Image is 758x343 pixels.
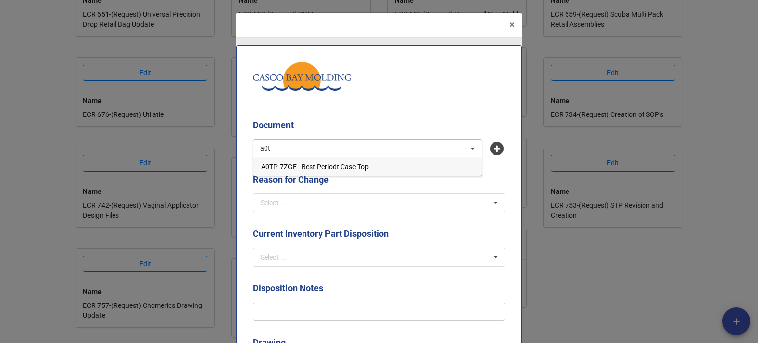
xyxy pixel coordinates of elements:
[261,163,369,171] span: A0TP-7ZGE - Best Periodt Case Top
[509,19,515,31] span: ×
[253,118,294,132] label: Document
[253,173,329,187] label: Reason for Change
[253,281,323,295] label: Disposition Notes
[253,62,351,91] img: ltfiPdBR88%2FCasco%20Bay%20Molding%20Logo.png
[261,199,286,206] div: Select ...
[253,227,389,241] label: Current Inventory Part Disposition
[261,254,286,261] div: Select ...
